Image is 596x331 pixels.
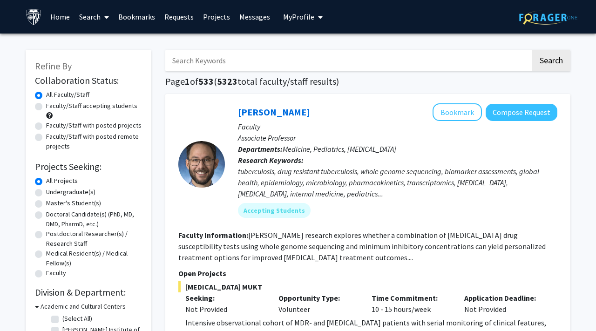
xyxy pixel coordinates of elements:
[217,75,237,87] span: 5323
[26,9,42,25] img: Johns Hopkins University Logo
[238,203,311,218] mat-chip: Accepting Students
[160,0,198,33] a: Requests
[114,0,160,33] a: Bookmarks
[46,268,66,278] label: Faculty
[46,132,142,151] label: Faculty/Staff with posted remote projects
[185,304,264,315] div: Not Provided
[35,287,142,298] h2: Division & Department:
[433,103,482,121] button: Add Jeffrey Tornheim to Bookmarks
[278,292,358,304] p: Opportunity Type:
[283,12,314,21] span: My Profile
[35,60,72,72] span: Refine By
[365,292,458,315] div: 10 - 15 hours/week
[271,292,365,315] div: Volunteer
[185,75,190,87] span: 1
[46,90,89,100] label: All Faculty/Staff
[519,10,577,25] img: ForagerOne Logo
[35,161,142,172] h2: Projects Seeking:
[457,292,550,315] div: Not Provided
[46,121,142,130] label: Faculty/Staff with posted projects
[464,292,543,304] p: Application Deadline:
[46,209,142,229] label: Doctoral Candidate(s) (PhD, MD, DMD, PharmD, etc.)
[46,101,137,111] label: Faculty/Staff accepting students
[46,229,142,249] label: Postdoctoral Researcher(s) / Research Staff
[165,76,570,87] h1: Page of ( total faculty/staff results)
[238,106,310,118] a: [PERSON_NAME]
[46,176,78,186] label: All Projects
[178,281,557,292] span: [MEDICAL_DATA] MUKT
[62,314,92,324] label: (Select All)
[238,121,557,132] p: Faculty
[178,230,546,262] fg-read-more: [PERSON_NAME] research explores whether a combination of [MEDICAL_DATA] drug susceptibility tests...
[46,249,142,268] label: Medical Resident(s) / Medical Fellow(s)
[235,0,275,33] a: Messages
[74,0,114,33] a: Search
[486,104,557,121] button: Compose Request to Jeffrey Tornheim
[238,132,557,143] p: Associate Professor
[178,230,248,240] b: Faculty Information:
[41,302,126,311] h3: Academic and Cultural Centers
[46,0,74,33] a: Home
[198,0,235,33] a: Projects
[532,50,570,71] button: Search
[283,144,396,154] span: Medicine, Pediatrics, [MEDICAL_DATA]
[46,187,95,197] label: Undergraduate(s)
[198,75,214,87] span: 533
[165,50,531,71] input: Search Keywords
[238,166,557,199] div: tuberculosis, drug resistant tuberculosis, whole genome sequencing, biomarker assessments, global...
[238,144,283,154] b: Departments:
[238,155,304,165] b: Research Keywords:
[7,289,40,324] iframe: Chat
[185,292,264,304] p: Seeking:
[35,75,142,86] h2: Collaboration Status:
[46,198,101,208] label: Master's Student(s)
[178,268,557,279] p: Open Projects
[372,292,451,304] p: Time Commitment:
